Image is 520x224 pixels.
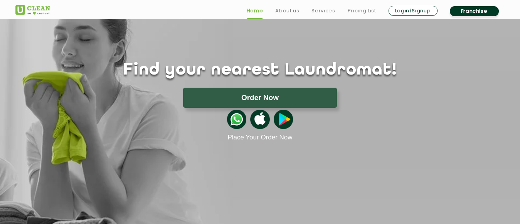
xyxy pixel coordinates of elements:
[15,5,50,15] img: UClean Laundry and Dry Cleaning
[10,61,511,80] h1: Find your nearest Laundromat!
[250,110,269,129] img: apple-icon.png
[275,6,299,15] a: About us
[348,6,376,15] a: Pricing List
[183,88,337,108] button: Order Now
[247,6,263,15] a: Home
[227,110,246,129] img: whatsappicon.png
[227,134,292,141] a: Place Your Order Now
[389,6,438,16] a: Login/Signup
[274,110,293,129] img: playstoreicon.png
[450,6,499,16] a: Franchise
[311,6,335,15] a: Services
